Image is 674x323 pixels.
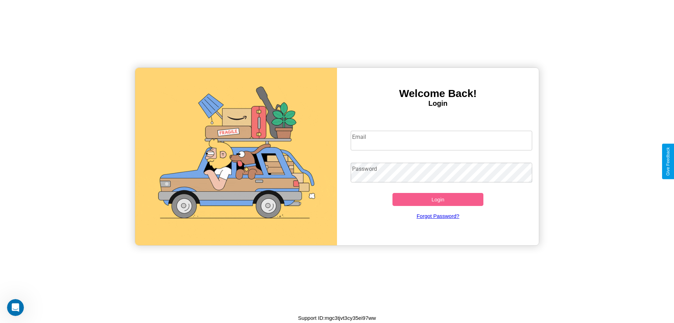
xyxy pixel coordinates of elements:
[7,299,24,316] iframe: Intercom live chat
[135,68,337,245] img: gif
[337,99,539,108] h4: Login
[392,193,483,206] button: Login
[666,147,670,176] div: Give Feedback
[298,313,376,323] p: Support ID: mgc3tjvt3cy35ei97ww
[337,88,539,99] h3: Welcome Back!
[347,206,529,226] a: Forgot Password?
